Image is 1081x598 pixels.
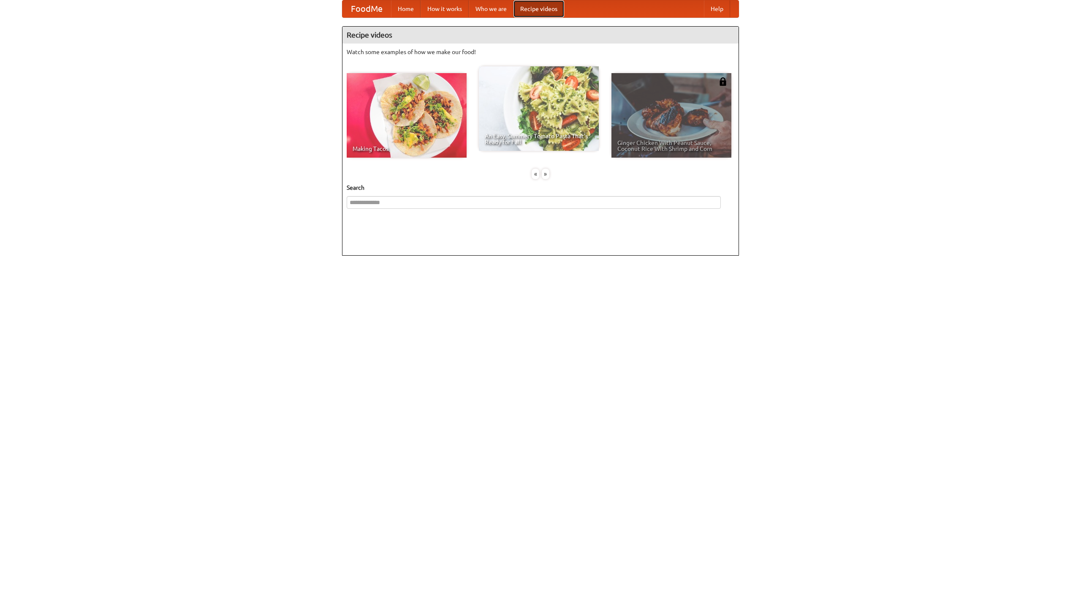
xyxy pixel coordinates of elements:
img: 483408.png [719,77,727,86]
span: An Easy, Summery Tomato Pasta That's Ready for Fall [485,133,593,145]
a: How it works [421,0,469,17]
a: Home [391,0,421,17]
a: Recipe videos [513,0,564,17]
h5: Search [347,183,734,192]
span: Making Tacos [353,146,461,152]
div: » [542,169,549,179]
div: « [532,169,539,179]
a: Who we are [469,0,513,17]
a: An Easy, Summery Tomato Pasta That's Ready for Fall [479,66,599,151]
a: Help [704,0,730,17]
p: Watch some examples of how we make our food! [347,48,734,56]
a: FoodMe [342,0,391,17]
h4: Recipe videos [342,27,739,44]
a: Making Tacos [347,73,467,158]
